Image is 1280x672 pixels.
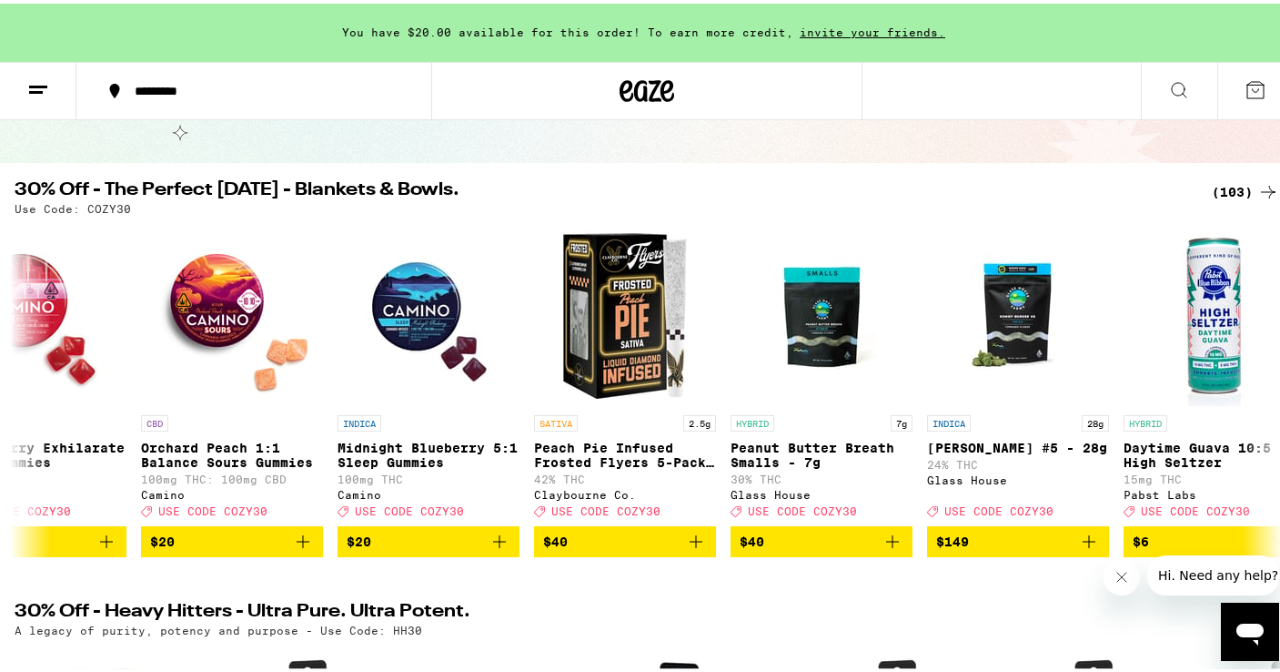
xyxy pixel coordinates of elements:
[15,621,422,633] p: A legacy of purity, potency and purpose - Use Code: HH30
[338,523,519,554] button: Add to bag
[158,502,267,514] span: USE CODE COZY30
[731,470,912,482] p: 30% THC
[141,523,323,554] button: Add to bag
[141,412,168,428] p: CBD
[927,412,971,428] p: INDICA
[338,412,381,428] p: INDICA
[15,199,131,211] p: Use Code: COZY30
[731,220,912,402] img: Glass House - Peanut Butter Breath Smalls - 7g
[927,437,1109,452] p: [PERSON_NAME] #5 - 28g
[936,531,969,545] span: $149
[338,220,519,402] img: Camino - Midnight Blueberry 5:1 Sleep Gummies
[355,502,464,514] span: USE CODE COZY30
[338,220,519,523] a: Open page for Midnight Blueberry 5:1 Sleep Gummies from Camino
[15,178,1190,199] h2: 30% Off - The Perfect [DATE] - Blankets & Bowls.
[551,502,660,514] span: USE CODE COZY30
[150,531,175,545] span: $20
[342,23,793,35] span: You have $20.00 available for this order! To earn more credit,
[534,220,716,523] a: Open page for Peach Pie Infused Frosted Flyers 5-Pack - 2.5g from Claybourne Co.
[731,523,912,554] button: Add to bag
[731,437,912,466] p: Peanut Butter Breath Smalls - 7g
[534,523,716,554] button: Add to bag
[141,220,323,402] img: Camino - Orchard Peach 1:1 Balance Sours Gummies
[731,485,912,497] div: Glass House
[534,485,716,497] div: Claybourne Co.
[1141,502,1250,514] span: USE CODE COZY30
[927,471,1109,483] div: Glass House
[534,412,578,428] p: SATIVA
[740,531,764,545] span: $40
[534,437,716,466] p: Peach Pie Infused Frosted Flyers 5-Pack - 2.5g
[731,220,912,523] a: Open page for Peanut Butter Breath Smalls - 7g from Glass House
[731,412,774,428] p: HYBRID
[338,485,519,497] div: Camino
[927,523,1109,554] button: Add to bag
[1124,412,1167,428] p: HYBRID
[347,531,371,545] span: $20
[141,437,323,466] p: Orchard Peach 1:1 Balance Sours Gummies
[927,220,1109,523] a: Open page for Donny Burger #5 - 28g from Glass House
[15,599,1190,621] h2: 30% Off - Heavy Hitters - Ultra Pure. Ultra Potent.
[1212,178,1279,199] a: (103)
[748,502,857,514] span: USE CODE COZY30
[683,412,716,428] p: 2.5g
[927,220,1109,402] img: Glass House - Donny Burger #5 - 28g
[1082,412,1109,428] p: 28g
[1221,599,1279,657] iframe: Button to launch messaging window
[141,470,323,482] p: 100mg THC: 100mg CBD
[927,455,1109,467] p: 24% THC
[338,470,519,482] p: 100mg THC
[1147,552,1279,592] iframe: Message from company
[141,485,323,497] div: Camino
[338,437,519,466] p: Midnight Blueberry 5:1 Sleep Gummies
[534,470,716,482] p: 42% THC
[534,220,716,402] img: Claybourne Co. - Peach Pie Infused Frosted Flyers 5-Pack - 2.5g
[141,220,323,523] a: Open page for Orchard Peach 1:1 Balance Sours Gummies from Camino
[944,502,1053,514] span: USE CODE COZY30
[793,23,952,35] span: invite your friends.
[543,531,568,545] span: $40
[891,412,912,428] p: 7g
[1104,555,1140,592] iframe: Close message
[1133,531,1149,545] span: $6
